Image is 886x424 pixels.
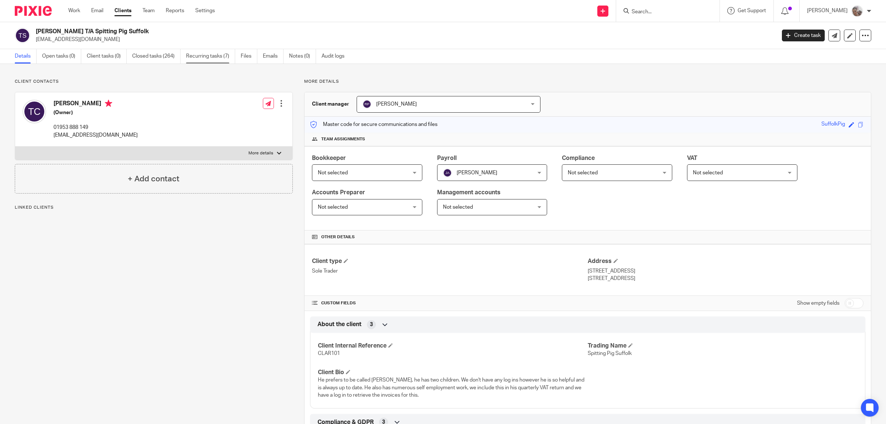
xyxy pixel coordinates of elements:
a: Open tasks (0) [42,49,81,64]
img: me.jpg [851,5,863,17]
span: CLAR101 [318,351,340,356]
h2: [PERSON_NAME] T/A Spitting Pig Suffolk [36,28,624,35]
h3: Client manager [312,100,349,108]
p: Client contacts [15,79,293,85]
p: Linked clients [15,205,293,211]
h4: Address [588,257,863,265]
input: Search [631,9,697,16]
h5: (Owner) [54,109,138,116]
img: svg%3E [23,100,46,123]
a: Team [142,7,155,14]
span: Other details [321,234,355,240]
img: Pixie [15,6,52,16]
img: svg%3E [363,100,371,109]
p: More details [248,150,273,156]
p: [STREET_ADDRESS] [588,275,863,282]
a: Email [91,7,103,14]
p: [EMAIL_ADDRESS][DOMAIN_NAME] [36,36,771,43]
span: Not selected [318,170,348,175]
span: Not selected [568,170,598,175]
a: Closed tasks (264) [132,49,181,64]
a: Reports [166,7,184,14]
span: Team assignments [321,136,365,142]
span: About the client [317,321,361,328]
img: svg%3E [15,28,30,43]
p: [STREET_ADDRESS] [588,267,863,275]
h4: Client Bio [318,369,588,376]
p: [EMAIL_ADDRESS][DOMAIN_NAME] [54,131,138,139]
span: Get Support [738,8,766,13]
a: Emails [263,49,284,64]
span: [PERSON_NAME] [376,102,417,107]
span: Not selected [318,205,348,210]
a: Create task [782,30,825,41]
a: Clients [114,7,131,14]
p: [PERSON_NAME] [807,7,848,14]
h4: Client Internal Reference [318,342,588,350]
span: [PERSON_NAME] [457,170,497,175]
a: Settings [195,7,215,14]
a: Recurring tasks (7) [186,49,235,64]
span: VAT [687,155,697,161]
a: Notes (0) [289,49,316,64]
span: Compliance [562,155,595,161]
a: Files [241,49,257,64]
h4: CUSTOM FIELDS [312,300,588,306]
span: Spitting Pig Suffolk [588,351,632,356]
h4: Trading Name [588,342,858,350]
img: svg%3E [443,168,452,177]
h4: + Add contact [128,173,179,185]
a: Work [68,7,80,14]
a: Audit logs [322,49,350,64]
a: Details [15,49,37,64]
p: Sole Trader [312,267,588,275]
div: SuffolkPig [821,120,845,129]
p: 01953 888 149 [54,124,138,131]
span: Accounts Preparer [312,189,365,195]
span: Payroll [437,155,457,161]
span: Not selected [693,170,723,175]
label: Show empty fields [797,300,839,307]
h4: Client type [312,257,588,265]
span: Not selected [443,205,473,210]
p: More details [304,79,871,85]
h4: [PERSON_NAME] [54,100,138,109]
a: Client tasks (0) [87,49,127,64]
span: Bookkeeper [312,155,346,161]
span: Management accounts [437,189,501,195]
span: 3 [370,321,373,328]
span: He prefers to be called [PERSON_NAME], he has two children. We don't have any log ins however he ... [318,377,584,398]
p: Master code for secure communications and files [310,121,437,128]
i: Primary [105,100,112,107]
